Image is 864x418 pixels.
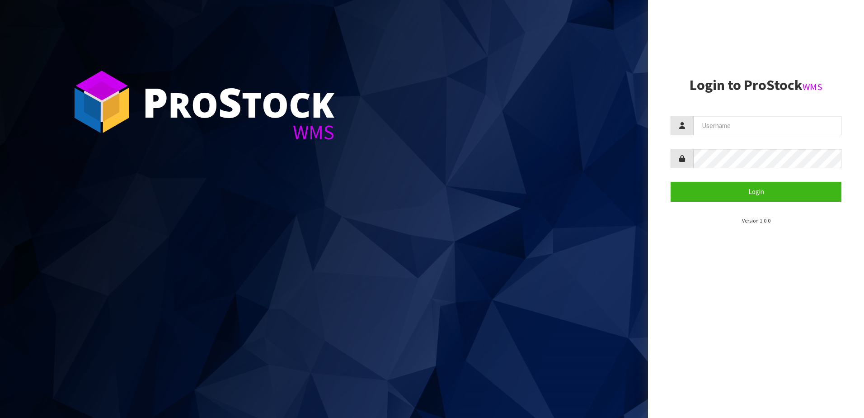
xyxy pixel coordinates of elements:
span: P [142,74,168,129]
img: ProStock Cube [68,68,136,136]
h2: Login to ProStock [671,77,841,93]
input: Username [693,116,841,135]
small: Version 1.0.0 [742,217,770,224]
small: WMS [803,81,822,93]
button: Login [671,182,841,201]
div: ro tock [142,81,334,122]
div: WMS [142,122,334,142]
span: S [218,74,242,129]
